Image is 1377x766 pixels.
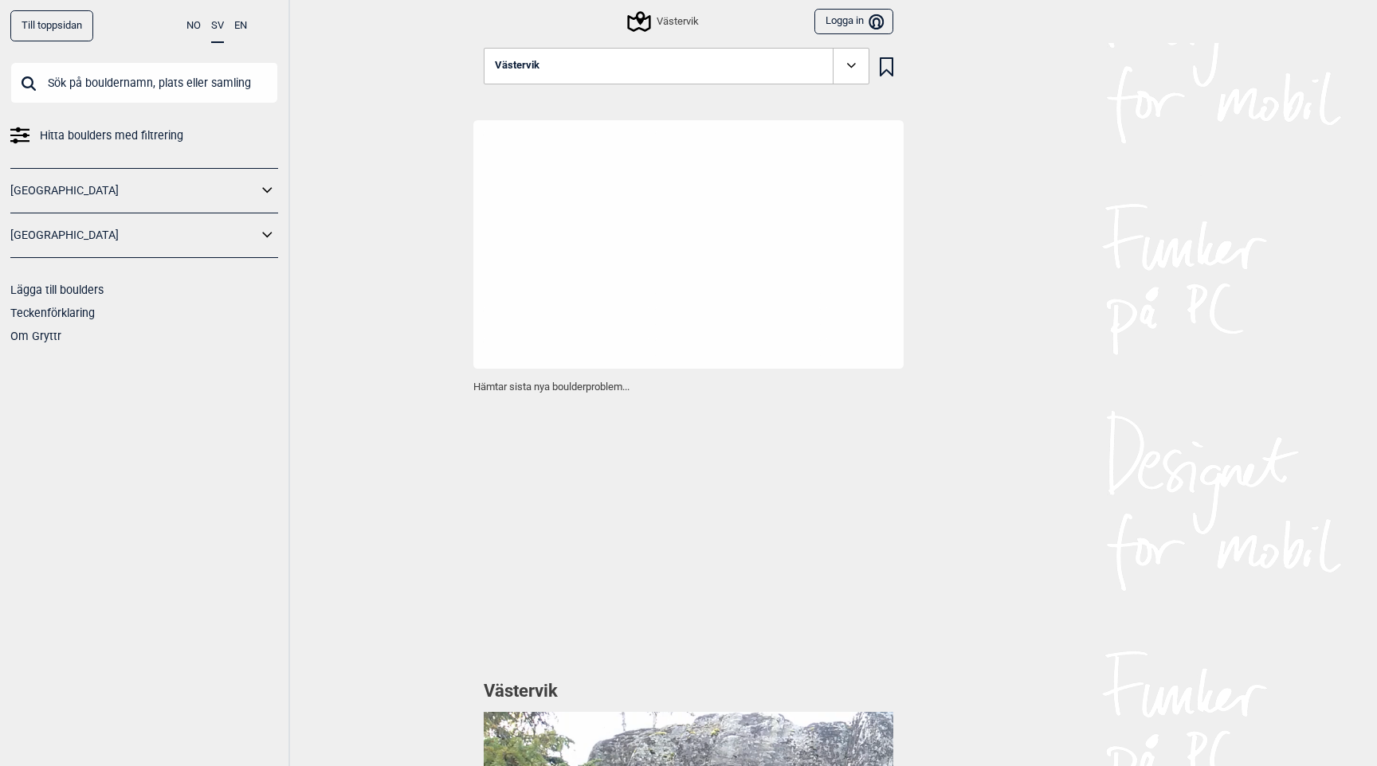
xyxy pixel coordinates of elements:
[484,679,893,704] h1: Västervik
[211,10,224,43] button: SV
[40,124,183,147] span: Hitta boulders med filtrering
[234,10,247,41] button: EN
[484,48,869,84] button: Västervik
[10,10,93,41] a: Till toppsidan
[473,379,904,395] p: Hämtar sista nya boulderproblem...
[10,283,104,296] a: Lägga till boulders
[10,179,257,202] a: [GEOGRAPHIC_DATA]
[814,9,893,35] button: Logga in
[186,10,201,41] button: NO
[10,124,278,147] a: Hitta boulders med filtrering
[495,60,539,72] span: Västervik
[10,62,278,104] input: Sök på bouldernamn, plats eller samling
[10,307,95,319] a: Teckenförklaring
[630,12,699,31] div: Västervik
[10,224,257,247] a: [GEOGRAPHIC_DATA]
[10,330,61,342] a: Om Gryttr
